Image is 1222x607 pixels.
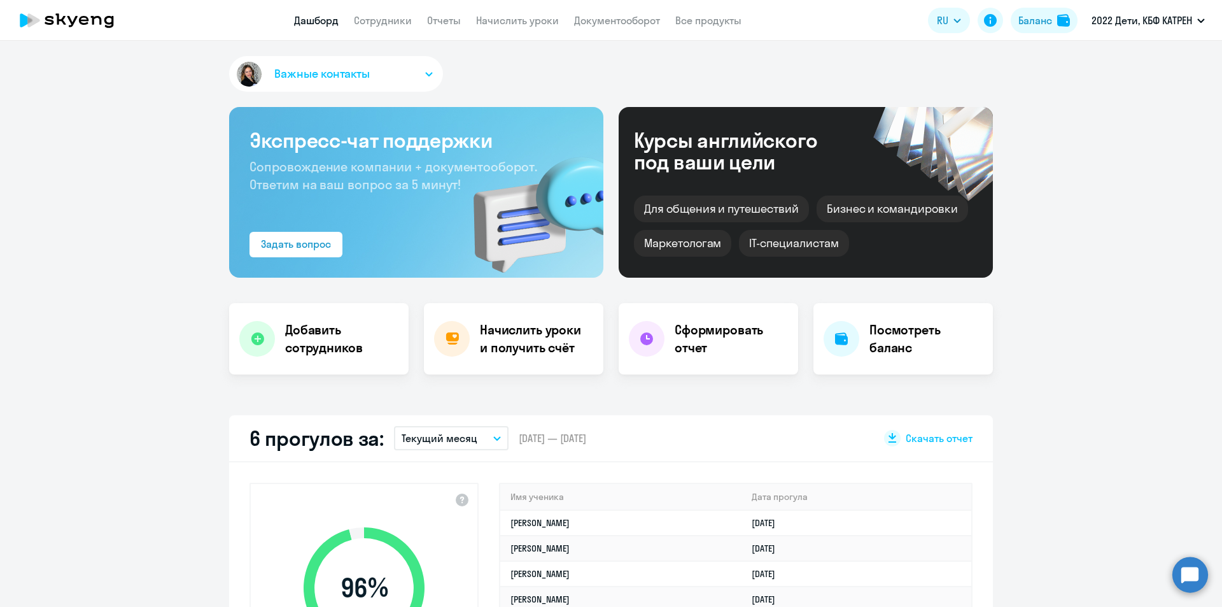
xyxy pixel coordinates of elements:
[817,196,968,222] div: Бизнес и командировки
[928,8,970,33] button: RU
[519,431,586,445] span: [DATE] — [DATE]
[1092,13,1192,28] p: 2022 Дети, КБФ КАТРЕН
[476,14,559,27] a: Начислить уроки
[634,230,731,257] div: Маркетологам
[752,568,785,580] a: [DATE]
[291,573,437,603] span: 96 %
[249,232,342,257] button: Задать вопрос
[906,431,973,445] span: Скачать отчет
[455,134,603,278] img: bg-img
[937,13,948,28] span: RU
[427,14,461,27] a: Отчеты
[402,431,477,446] p: Текущий месяц
[500,484,741,510] th: Имя ученика
[739,230,848,257] div: IT-специалистам
[634,196,809,222] div: Для общения и путешествий
[510,517,570,529] a: [PERSON_NAME]
[274,66,370,82] span: Важные контакты
[394,426,509,450] button: Текущий месяц
[741,484,971,510] th: Дата прогула
[480,321,591,357] h4: Начислить уроки и получить счёт
[294,14,339,27] a: Дашборд
[510,594,570,605] a: [PERSON_NAME]
[249,127,583,153] h3: Экспресс-чат поддержки
[261,236,331,252] div: Задать вопрос
[354,14,412,27] a: Сотрудники
[1018,13,1052,28] div: Баланс
[752,543,785,554] a: [DATE]
[752,517,785,529] a: [DATE]
[1085,5,1211,36] button: 2022 Дети, КБФ КАТРЕН
[510,568,570,580] a: [PERSON_NAME]
[1057,14,1070,27] img: balance
[574,14,660,27] a: Документооборот
[634,129,852,173] div: Курсы английского под ваши цели
[752,594,785,605] a: [DATE]
[675,14,741,27] a: Все продукты
[510,543,570,554] a: [PERSON_NAME]
[675,321,788,357] h4: Сформировать отчет
[869,321,983,357] h4: Посмотреть баланс
[1011,8,1078,33] button: Балансbalance
[249,159,537,192] span: Сопровождение компании + документооборот. Ответим на ваш вопрос за 5 минут!
[234,59,264,89] img: avatar
[229,56,443,92] button: Важные контакты
[285,321,398,357] h4: Добавить сотрудников
[249,425,384,451] h2: 6 прогулов за:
